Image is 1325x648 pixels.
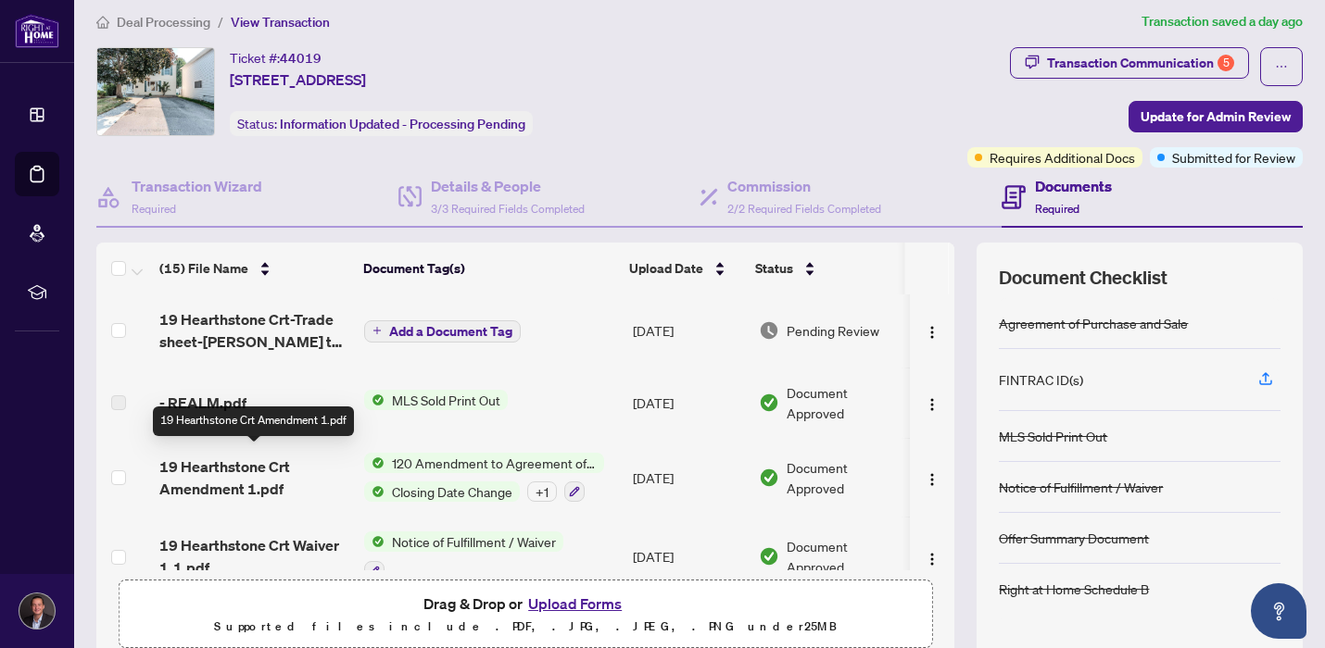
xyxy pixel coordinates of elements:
img: Status Icon [364,390,385,410]
button: Transaction Communication5 [1010,47,1249,79]
span: 3/3 Required Fields Completed [431,202,585,216]
div: Offer Summary Document [999,528,1149,548]
img: logo [15,14,59,48]
span: 19 Hearthstone Crt-Trade sheet-[PERSON_NAME] to review.pdf [159,308,349,353]
button: Logo [917,316,947,345]
img: Profile Icon [19,593,55,629]
td: [DATE] [625,293,752,368]
th: Document Tag(s) [356,243,622,294]
div: Status: [230,111,533,136]
span: Update for Admin Review [1141,102,1291,131]
span: Required [132,202,176,216]
span: Add a Document Tag [389,325,512,338]
span: plus [372,326,382,335]
button: Update for Admin Review [1129,101,1303,132]
img: Logo [925,325,940,340]
div: 19 Hearthstone Crt Amendment 1.pdf [153,406,354,436]
span: (15) File Name [159,258,248,279]
button: Upload Forms [523,592,627,616]
img: Document Status [759,467,779,488]
th: (15) File Name [152,243,356,294]
span: Closing Date Change [385,481,520,502]
article: Transaction saved a day ago [1142,11,1303,32]
span: [STREET_ADDRESS] [230,69,366,91]
button: Logo [917,463,947,492]
td: [DATE] [625,517,752,596]
span: 44019 [280,50,322,67]
button: Logo [917,388,947,417]
button: Logo [917,542,947,571]
button: Status Icon120 Amendment to Agreement of Purchase and SaleStatus IconClosing Date Change+1 [364,453,604,503]
div: + 1 [527,481,557,502]
div: Transaction Communication [1047,48,1234,78]
span: Document Approved [787,382,902,423]
button: Status IconNotice of Fulfillment / Waiver [364,531,563,581]
span: Required [1035,202,1079,216]
img: Status Icon [364,531,385,552]
div: Right at Home Schedule B [999,579,1149,599]
div: Agreement of Purchase and Sale [999,313,1188,333]
h4: Commission [727,175,881,197]
img: Logo [925,397,940,412]
span: 2/2 Required Fields Completed [727,202,881,216]
span: Requires Additional Docs [990,147,1135,168]
div: 5 [1218,55,1234,71]
div: MLS Sold Print Out [999,426,1107,446]
span: home [96,16,109,29]
span: Document Approved [787,536,902,577]
span: Document Checklist [999,265,1167,291]
li: / [218,11,223,32]
span: Status [755,258,793,279]
td: [DATE] [625,368,752,438]
span: 19 Hearthstone Crt Amendment 1.pdf [159,455,349,500]
button: Add a Document Tag [364,318,521,343]
button: Status IconMLS Sold Print Out [364,390,508,410]
img: Status Icon [364,453,385,473]
img: Logo [925,552,940,567]
button: Open asap [1251,583,1306,639]
img: Document Status [759,393,779,413]
img: Status Icon [364,481,385,502]
span: MLS Sold Print Out [385,390,508,410]
div: Ticket #: [230,47,322,69]
span: Upload Date [629,258,703,279]
h4: Transaction Wizard [132,175,262,197]
div: FINTRAC ID(s) [999,369,1083,390]
span: - REALM.pdf [159,392,246,414]
h4: Documents [1035,175,1112,197]
img: Document Status [759,546,779,567]
th: Upload Date [622,243,748,294]
img: IMG-W12270445_1.jpg [97,48,214,135]
img: Document Status [759,320,779,341]
span: Drag & Drop or [423,592,627,616]
p: Supported files include .PDF, .JPG, .JPEG, .PNG under 25 MB [131,616,920,638]
span: ellipsis [1275,60,1288,73]
span: Deal Processing [117,14,210,31]
span: 19 Hearthstone Crt Waiver 1 1.pdf [159,534,349,579]
td: [DATE] [625,438,752,517]
span: Document Approved [787,457,902,498]
span: Notice of Fulfillment / Waiver [385,531,563,552]
span: Information Updated - Processing Pending [280,116,525,132]
span: 120 Amendment to Agreement of Purchase and Sale [385,453,604,473]
img: Logo [925,472,940,487]
span: Pending Review [787,320,879,341]
span: Submitted for Review [1172,147,1295,168]
button: Add a Document Tag [364,320,521,343]
h4: Details & People [431,175,585,197]
span: View Transaction [231,14,330,31]
th: Status [748,243,905,294]
div: Notice of Fulfillment / Waiver [999,477,1163,497]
